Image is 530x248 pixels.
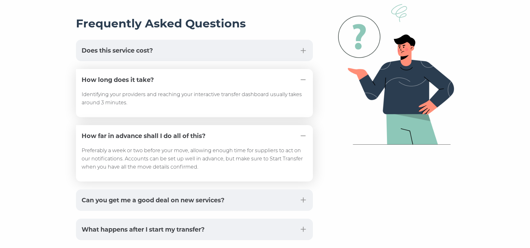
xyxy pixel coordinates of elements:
[338,4,454,145] img: faqs.png
[76,219,313,240] button: What happens after I start my transfer?
[76,189,313,211] button: Can you get me a good deal on new services?
[76,17,313,31] h3: Frequently Asked Questions
[76,40,313,61] button: Does this service cost?
[82,147,307,171] p: Preferably a week or two before your move, allowing enough time for suppliers to act on our notif...
[82,90,307,107] p: Identifying your providers and reaching your interactive transfer dashboard usually takes around ...
[76,125,313,147] button: How far in advance shall I do all of this?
